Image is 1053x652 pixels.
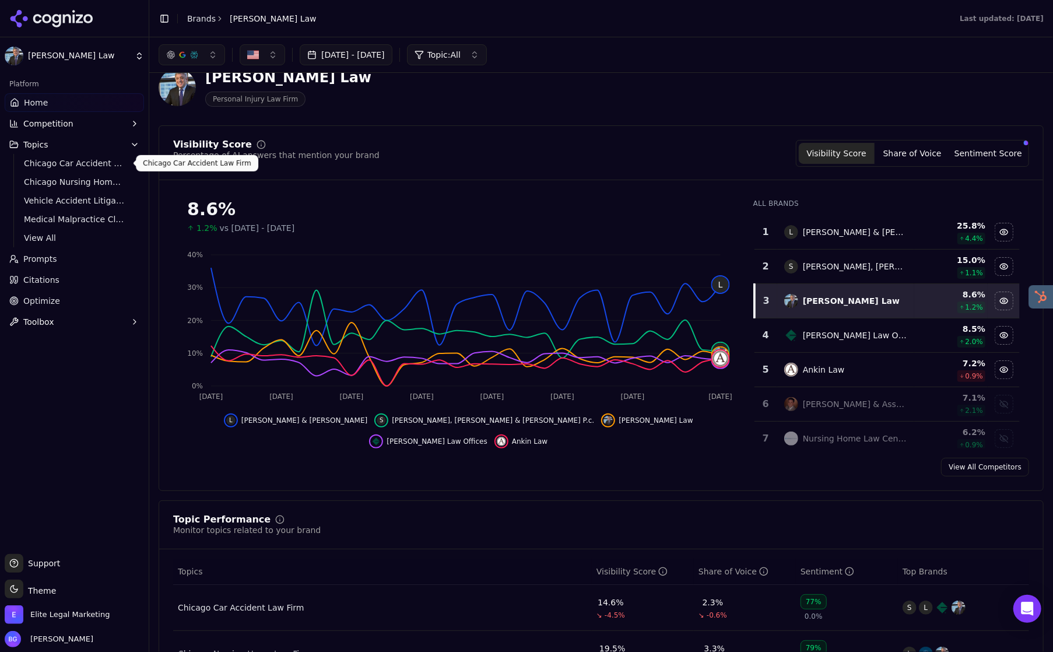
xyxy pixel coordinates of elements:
div: Percentage of AI answers that mention your brand [173,149,380,161]
div: 2 [759,260,773,274]
span: -4.5% [605,611,625,620]
tspan: [DATE] [621,392,645,401]
div: Nursing Home Law Center [803,433,908,444]
tspan: 40% [187,251,203,259]
span: 0.0% [805,612,823,621]
span: [PERSON_NAME] Law [230,13,317,24]
span: Support [23,558,60,569]
tspan: [DATE] [199,392,223,401]
span: Chicago Car Accident Law Firm [24,157,125,169]
a: Home [5,93,144,112]
div: Topic Performance [173,515,271,524]
div: 5 [759,363,773,377]
a: Brands [187,14,216,23]
a: Citations [5,271,144,289]
button: Hide levin & perconti data [995,223,1013,241]
img: Elite Legal Marketing [5,605,23,624]
div: Visibility Score [596,566,668,577]
div: [PERSON_NAME] Law [803,295,900,307]
img: clifford law offices [371,437,381,446]
div: 8.5 % [917,323,985,335]
div: All Brands [753,199,1020,208]
tr: 6john j. malm & associates[PERSON_NAME] & Associates7.1%2.1%Show john j. malm & associates data [754,387,1020,422]
span: S [784,260,798,274]
span: Medical Malpractice Claims [24,213,125,225]
span: Personal Injury Law Firm [205,92,306,107]
span: [PERSON_NAME] Law [619,416,693,425]
button: Hide malman law data [995,292,1013,310]
div: 7 [759,432,773,446]
a: Prompts [5,250,144,268]
span: [PERSON_NAME] Law [28,51,130,61]
span: ↘ [699,611,704,620]
div: [PERSON_NAME] Law [205,68,371,87]
tr: 4clifford law offices[PERSON_NAME] Law Offices8.5%2.0%Hide clifford law offices data [754,318,1020,353]
img: ankin law [784,363,798,377]
span: ↘ [596,611,602,620]
img: ankin law [712,350,729,367]
img: Malman Law [159,69,196,106]
div: Last updated: [DATE] [960,14,1044,23]
tspan: [DATE] [340,392,364,401]
tspan: [DATE] [550,392,574,401]
span: Prompts [23,253,57,265]
img: malman law [952,601,966,615]
div: 6.2 % [917,426,985,438]
tr: 3malman law[PERSON_NAME] Law8.6%1.2%Hide malman law data [754,284,1020,318]
button: Competition [5,114,144,133]
span: Toolbox [23,316,54,328]
span: S [903,601,917,615]
div: Sentiment [801,566,854,577]
p: Chicago Car Accident Law Firm [143,159,251,168]
tspan: [DATE] [708,392,732,401]
span: [PERSON_NAME] [26,634,93,644]
button: Open user button [5,631,93,647]
div: 3 [760,294,773,308]
img: malman law [712,348,729,364]
img: clifford law offices [784,328,798,342]
a: Optimize [5,292,144,310]
span: 2.0 % [966,337,984,346]
span: 1.2 % [966,303,984,312]
span: 1.1 % [966,268,984,278]
span: Competition [23,118,73,129]
tr: 5ankin lawAnkin Law7.2%0.9%Hide ankin law data [754,353,1020,387]
span: Topic: All [427,49,461,61]
img: ankin law [497,437,506,446]
tspan: 30% [187,284,203,292]
img: Malman Law [5,47,23,65]
img: clifford law offices [935,601,949,615]
div: Ankin Law [803,364,845,376]
span: L [226,416,236,425]
span: Theme [23,586,56,595]
span: Citations [23,274,59,286]
tr: 2S[PERSON_NAME], [PERSON_NAME] & [PERSON_NAME] P.c.15.0%1.1%Hide salvi, schostok & pritchard p.c.... [754,250,1020,284]
span: Chicago Nursing Home Law Firm [24,176,125,188]
button: Open organization switcher [5,605,110,624]
div: 77% [801,594,827,609]
button: Visibility Score [799,143,875,164]
tspan: [DATE] [269,392,293,401]
span: Topics [178,566,203,577]
img: malman law [603,416,613,425]
button: Share of Voice [875,143,950,164]
a: Vehicle Accident Litigation [19,192,130,209]
a: Chicago Car Accident Law Firm [19,155,130,171]
span: 0.9 % [966,371,984,381]
img: john j. malm & associates [784,397,798,411]
tr: 1L[PERSON_NAME] & [PERSON_NAME]25.8%4.4%Hide levin & perconti data [754,215,1020,250]
span: S [377,416,386,425]
button: Sentiment Score [950,143,1026,164]
span: Ankin Law [512,437,547,446]
button: Toolbox [5,313,144,331]
div: 7.1 % [917,392,985,404]
button: Hide salvi, schostok & pritchard p.c. data [995,257,1013,276]
div: 2.3% [703,597,724,608]
div: 14.6% [598,597,623,608]
button: Show john j. malm & associates data [995,395,1013,413]
div: 4 [759,328,773,342]
button: Hide salvi, schostok & pritchard p.c. data [374,413,594,427]
th: Topics [173,559,592,585]
span: L [784,225,798,239]
div: [PERSON_NAME], [PERSON_NAME] & [PERSON_NAME] P.c. [803,261,908,272]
